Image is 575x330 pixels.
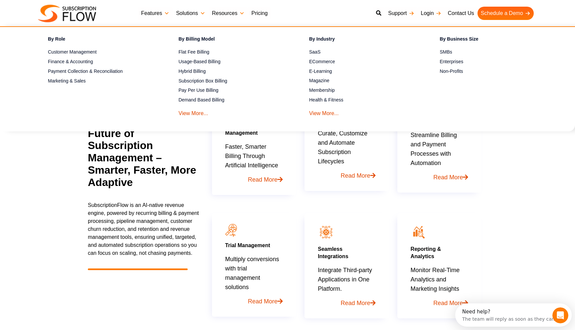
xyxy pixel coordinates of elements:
h4: By Billing Model [179,35,286,45]
div: Need help? [7,6,99,11]
div: The team will reply as soon as they can [7,11,99,18]
span: Subscription Box Billing [179,78,227,84]
span: Payment Collection & Reconciliation [48,68,123,75]
a: Finance & Accounting [48,58,155,66]
a: Solutions [173,7,209,20]
h4: By Business Size [440,35,547,45]
img: icon11 [225,224,237,237]
span: Enterprises [440,58,464,65]
a: Reporting &Analytics [411,246,441,259]
img: seamless integration [318,224,334,241]
span: Hybrid Billing [179,68,206,75]
a: Marketing & Sales [48,77,155,85]
a: Pricing [248,7,271,20]
h2: The Future of Subscription Management – Smarter, Faster, More Adaptive [88,115,199,189]
a: AI Billing & Subscription Management [225,115,258,136]
span: Finance & Accounting [48,58,93,65]
a: Pay Per Use Billing [179,86,286,94]
a: Resources [209,7,248,20]
span: SaaS [309,49,320,56]
p: Faster, Smarter Billing Through Artificial Intelligence [225,142,283,184]
iframe: Intercom live chat [552,307,568,323]
a: Customer Management [48,48,155,56]
a: View More... [179,105,208,118]
a: Schedule a Demo [478,7,534,20]
a: Contact Us [445,7,478,20]
p: Monitor Real-Time Analytics and Marketing Insights [411,265,468,308]
a: Read More [225,292,283,306]
p: Streamline Billing and Payment Processes with Automation [411,130,468,182]
img: icon12 [411,224,427,241]
a: E-Learning [309,67,417,75]
a: Support [385,7,417,20]
a: Flat Fee Billing [179,48,286,56]
span: Marketing & Sales [48,78,86,84]
a: Trial Management [225,243,270,248]
span: Customer Management [48,49,96,56]
a: Enterprises [440,58,547,66]
a: Health & Fitness [309,96,417,104]
a: SaaS [309,48,417,56]
div: Open Intercom Messenger [3,3,119,21]
a: Demand Based Billing [179,96,286,104]
a: View More... [309,105,339,118]
a: Usage-Based Billing [179,58,286,66]
a: Membership [309,86,417,94]
span: SMBs [440,49,452,56]
img: Subscriptionflow [38,5,96,22]
a: Read More [411,293,468,308]
a: Features [138,7,173,20]
a: Payment Collection & Reconciliation [48,67,155,75]
a: Login [418,7,445,20]
span: Non-Profits [440,68,463,75]
a: ECommerce [309,58,417,66]
p: Curate, Customize and Automate Subscription Lifecycles [318,129,375,180]
span: Usage-Based Billing [179,58,221,65]
a: Read More [318,166,375,180]
p: SubscriptionFlow is an AI-native revenue engine, powered by recurring billing & payment processin... [88,201,199,257]
a: SeamlessIntegrations [318,246,348,259]
a: Read More [318,293,375,308]
a: Magazine [309,77,417,85]
a: Subscription Box Billing [179,77,286,85]
a: Non-Profits [440,67,547,75]
h4: By Role [48,35,155,45]
iframe: Intercom live chat discovery launcher [455,303,572,327]
a: SMBs [440,48,547,56]
p: Integrate Third-party Applications in One Platform. [318,265,375,308]
span: E-Learning [309,68,332,75]
h4: By Industry [309,35,417,45]
p: Multiply conversions with trial management solutions [225,254,283,306]
a: Read More [225,170,283,184]
a: Read More [411,168,468,182]
a: Hybrid Billing [179,67,286,75]
span: ECommerce [309,58,335,65]
span: Flat Fee Billing [179,49,210,56]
